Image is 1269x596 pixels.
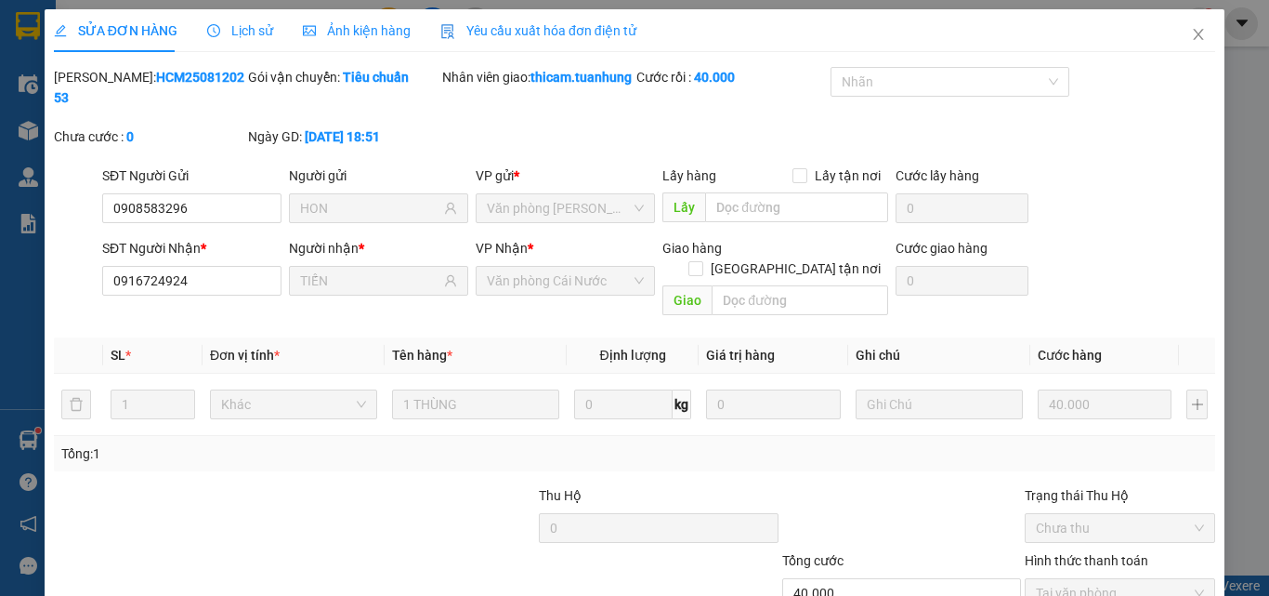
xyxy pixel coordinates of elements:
[476,166,655,186] div: VP gửi
[896,266,1028,296] input: Cước giao hàng
[662,192,705,222] span: Lấy
[539,488,582,503] span: Thu Hộ
[303,23,411,38] span: Ảnh kiện hàng
[300,271,440,291] input: Tên người nhận
[343,70,409,85] b: Tiêu chuẩn
[487,267,644,295] span: Văn phòng Cái Nước
[636,67,827,87] div: Cước rồi :
[1025,485,1215,506] div: Trạng thái Thu Hộ
[662,285,712,315] span: Giao
[440,24,455,39] img: icon
[392,390,559,419] input: VD: Bàn, Ghế
[896,168,979,183] label: Cước lấy hàng
[207,24,220,37] span: clock-circle
[221,391,366,418] span: Khác
[1186,390,1208,419] button: plus
[530,70,632,85] b: thicam.tuanhung
[706,348,775,363] span: Giá trị hàng
[896,193,1028,223] input: Cước lấy hàng
[289,166,468,186] div: Người gửi
[61,444,491,464] div: Tổng: 1
[289,238,468,258] div: Người nhận
[673,390,691,419] span: kg
[1038,348,1102,363] span: Cước hàng
[487,194,644,222] span: Văn phòng Hồ Chí Minh
[207,23,273,38] span: Lịch sử
[1025,553,1148,568] label: Hình thức thanh toán
[248,126,438,147] div: Ngày GD:
[305,129,380,144] b: [DATE] 18:51
[1191,27,1206,42] span: close
[54,67,244,108] div: [PERSON_NAME]:
[248,67,438,87] div: Gói vận chuyển:
[102,166,281,186] div: SĐT Người Gửi
[392,348,452,363] span: Tên hàng
[126,129,134,144] b: 0
[896,241,988,256] label: Cước giao hàng
[705,192,888,222] input: Dọc đường
[1172,9,1224,61] button: Close
[662,168,716,183] span: Lấy hàng
[444,202,457,215] span: user
[61,390,91,419] button: delete
[476,241,528,256] span: VP Nhận
[694,70,735,85] b: 40.000
[444,274,457,287] span: user
[1038,390,1171,419] input: 0
[856,390,1023,419] input: Ghi Chú
[782,553,844,568] span: Tổng cước
[703,258,888,279] span: [GEOGRAPHIC_DATA] tận nơi
[303,24,316,37] span: picture
[442,67,633,87] div: Nhân viên giao:
[848,338,1030,374] th: Ghi chú
[54,23,177,38] span: SỬA ĐƠN HÀNG
[807,166,888,186] span: Lấy tận nơi
[440,23,636,38] span: Yêu cầu xuất hóa đơn điện tử
[706,390,840,419] input: 0
[712,285,888,315] input: Dọc đường
[54,126,244,147] div: Chưa cước :
[1036,514,1204,542] span: Chưa thu
[54,24,67,37] span: edit
[300,198,440,219] input: Tên người gửi
[111,348,125,363] span: SL
[210,348,280,363] span: Đơn vị tính
[599,348,665,363] span: Định lượng
[102,238,281,258] div: SĐT Người Nhận
[662,241,722,256] span: Giao hàng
